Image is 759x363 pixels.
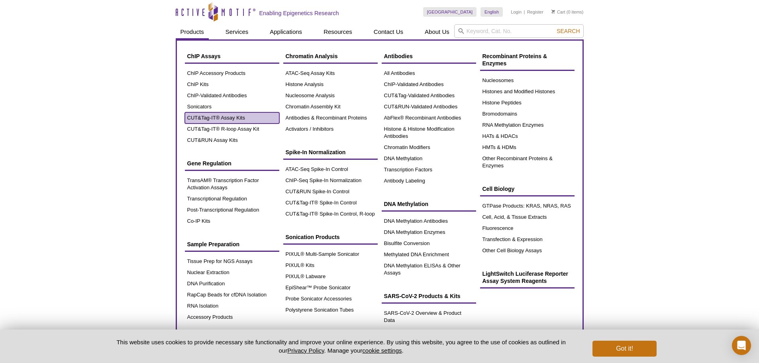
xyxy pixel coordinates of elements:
a: Methylated DNA Enrichment [382,249,476,260]
a: DNA Methylation ELISAs & Other Assays [382,260,476,279]
a: ChIP Accessory Products [185,68,279,79]
a: PIXUL® Labware [283,271,378,282]
a: ChIP-Seq Spike-In Normalization [283,175,378,186]
a: Antibodies & Recombinant Proteins [283,112,378,124]
a: Polystyrene Sonication Tubes [283,304,378,316]
h2: Enabling Epigenetics Research [259,10,339,17]
button: Search [554,27,582,35]
a: DNA Purification [185,278,279,289]
a: Register [527,9,543,15]
a: CUT&RUN-Validated Antibodies [382,101,476,112]
a: RapCap Beads for cfDNA Isolation [185,289,279,300]
a: Histone Analysis [283,79,378,90]
a: Histone & Histone Modification Antibodies [382,124,476,142]
a: Sonicators [185,101,279,112]
a: PIXUL® Kits [283,260,378,271]
span: LightSwitch Luciferase Reporter Assay System Reagents [482,271,568,284]
a: CUT&Tag-IT® Spike-In Control, R-loop [283,208,378,220]
a: Probe Sonicator Accessories [283,293,378,304]
a: RNA Methylation Enzymes [480,120,575,131]
a: Cell, Acid, & Tissue Extracts [480,212,575,223]
a: Other Recombinant Proteins & Enzymes [480,153,575,171]
a: Nucleosomes [480,75,575,86]
a: Accessory Products [185,312,279,323]
span: Gene Regulation [187,160,231,167]
a: ATAC-Seq Spike-In Control [283,164,378,175]
a: Resources [319,24,357,39]
a: LightSwitch Luciferase Reporter Assay System Reagents [480,266,575,288]
a: Sonication Products [283,230,378,245]
a: Antibodies [382,49,476,64]
a: Bisulfite Conversion [382,238,476,249]
a: Nuclear Extraction [185,267,279,278]
span: Sonication Products [286,234,340,240]
a: ChIP Assays [185,49,279,64]
a: SARS-CoV-2 Overview & Product Data [382,308,476,326]
a: About Us [420,24,454,39]
a: AbFlex® Recombinant Antibodies [382,112,476,124]
a: DNA Methylation Enzymes [382,227,476,238]
span: Cell Biology [482,186,515,192]
a: Fluorescence [480,223,575,234]
a: Cell Biology [480,181,575,196]
a: Chromatin Assembly Kit [283,101,378,112]
a: Recombinant Proteins & Enzymes [480,49,575,71]
a: [GEOGRAPHIC_DATA] [423,7,477,17]
span: Search [557,28,580,34]
a: HMTs & HDMs [480,142,575,153]
span: Chromatin Analysis [286,53,338,59]
span: SARS-CoV-2 Products & Kits [384,293,461,299]
a: Gene Regulation [185,156,279,171]
a: Other Cell Biology Assays [480,245,575,256]
input: Keyword, Cat. No. [454,24,584,38]
a: ChIP-Validated Antibodies [382,79,476,90]
a: RNA Isolation [185,300,279,312]
span: Spike-In Normalization [286,149,346,155]
a: Applications [265,24,307,39]
a: ChIP Kits [185,79,279,90]
a: Post-Transcriptional Regulation [185,204,279,216]
a: EpiShear™ Probe Sonicator [283,282,378,293]
a: Sample Preparation [185,237,279,252]
button: cookie settings [362,347,402,354]
a: DNA Methylation [382,196,476,212]
a: Products [176,24,209,39]
a: Cart [551,9,565,15]
a: Bromodomains [480,108,575,120]
span: Antibodies [384,53,413,59]
a: Chromatin Modifiers [382,142,476,153]
button: Got it! [592,341,656,357]
a: CUT&Tag-Validated Antibodies [382,90,476,101]
a: Histones and Modified Histones [480,86,575,97]
a: CUT&RUN Assay Kits [185,135,279,146]
a: English [481,7,503,17]
a: Services [221,24,253,39]
a: Chromatin Analysis [283,49,378,64]
a: Transfection & Expression [480,234,575,245]
a: CUT&RUN Spike-In Control [283,186,378,197]
a: PIXUL® Multi-Sample Sonicator [283,249,378,260]
a: TransAM® Transcription Factor Activation Assays [185,175,279,193]
span: Recombinant Proteins & Enzymes [482,53,547,67]
span: ChIP Assays [187,53,221,59]
a: GTPase Products: KRAS, NRAS, RAS [480,200,575,212]
a: DNA Methylation Antibodies [382,216,476,227]
a: ChIP-Validated Antibodies [185,90,279,101]
a: Transcription Factors [382,164,476,175]
a: Histone Peptides [480,97,575,108]
a: Spike-In Normalization [283,145,378,160]
span: Sample Preparation [187,241,240,247]
a: Privacy Policy [287,347,324,354]
a: Recombinant SARS-CoV-2 Antibodies [382,326,476,337]
a: ATAC-Seq Assay Kits [283,68,378,79]
a: DNA Methylation [382,153,476,164]
a: CUT&Tag-IT® Assay Kits [185,112,279,124]
a: All Antibodies [382,68,476,79]
a: Nucleosome Analysis [283,90,378,101]
a: Login [511,9,522,15]
a: CUT&Tag-IT® Spike-In Control [283,197,378,208]
a: Contact Us [369,24,408,39]
a: Activators / Inhibitors [283,124,378,135]
img: Your Cart [551,10,555,14]
a: Antibody Labeling [382,175,476,186]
